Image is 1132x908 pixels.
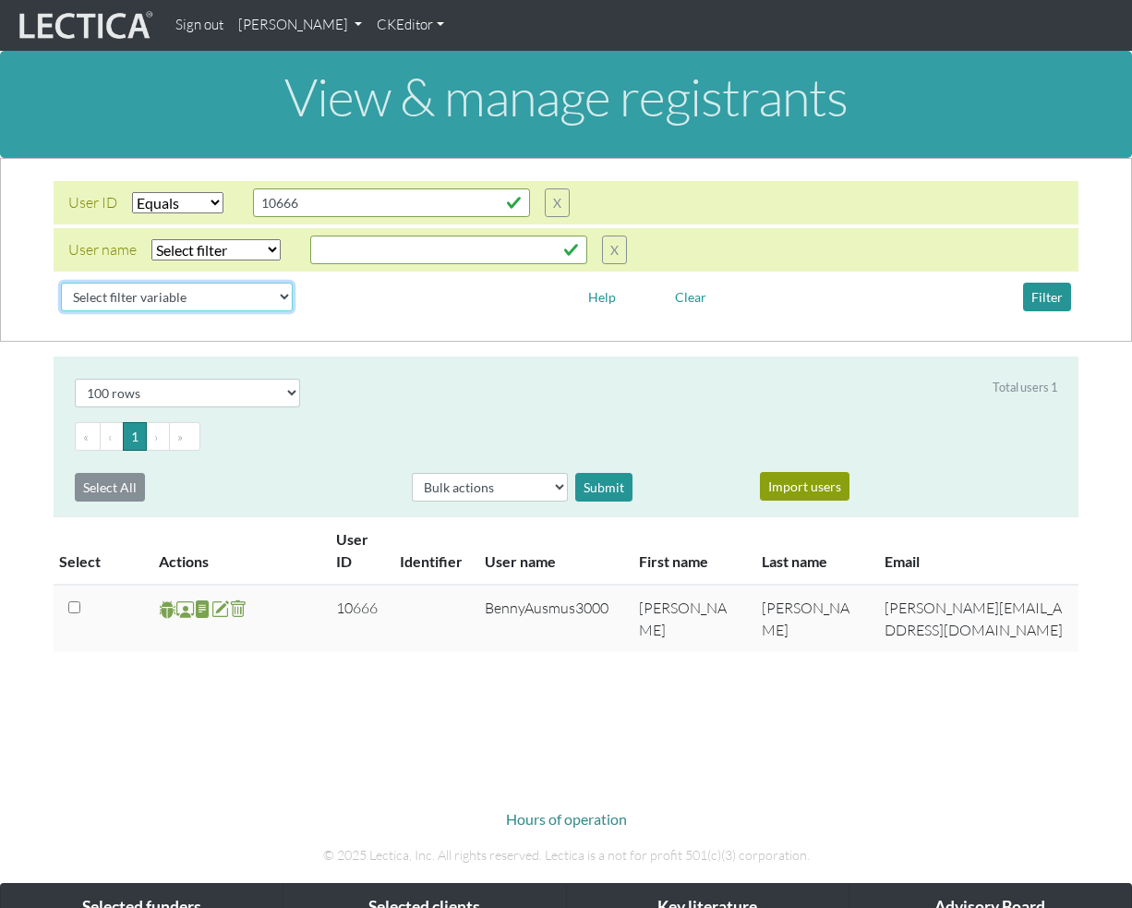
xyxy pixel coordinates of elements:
img: lecticalive [15,8,153,43]
td: [PERSON_NAME] [628,585,751,652]
a: Sign out [168,7,231,43]
button: Import users [760,472,849,501]
div: User ID [68,191,117,213]
ul: Pagination [75,422,1057,451]
a: [PERSON_NAME] [231,7,369,43]
button: Filter [1023,283,1071,311]
button: Go to page 1 [123,422,147,451]
button: X [602,236,627,264]
a: CKEditor [369,7,452,43]
a: Hours of operation [506,810,627,828]
button: Help [580,283,624,311]
button: X [545,188,570,217]
td: [PERSON_NAME] [751,585,873,652]
span: reports [194,599,211,620]
button: Select All [75,473,145,502]
button: Clear [667,283,715,311]
th: Identifier [389,516,474,585]
th: Actions [148,516,325,585]
th: First name [628,516,751,585]
p: © 2025 Lectica, Inc. All rights reserved. Lectica is a not for profit 501(c)(3) corporation. [54,845,1078,866]
a: Help [580,285,624,303]
div: Submit [575,473,632,502]
th: Email [873,516,1078,585]
h1: View & manage registrants [15,68,1117,126]
td: [PERSON_NAME][EMAIL_ADDRESS][DOMAIN_NAME] [873,585,1078,652]
th: Select [54,516,148,585]
td: BennyAusmus3000 [474,585,628,652]
th: Last name [751,516,873,585]
th: User ID [325,516,389,585]
div: User name [68,238,137,260]
td: 10666 [325,585,389,652]
th: User name [474,516,628,585]
div: Total users 1 [993,379,1057,396]
span: delete [229,599,247,620]
span: account update [211,599,229,620]
span: Staff [176,599,194,620]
